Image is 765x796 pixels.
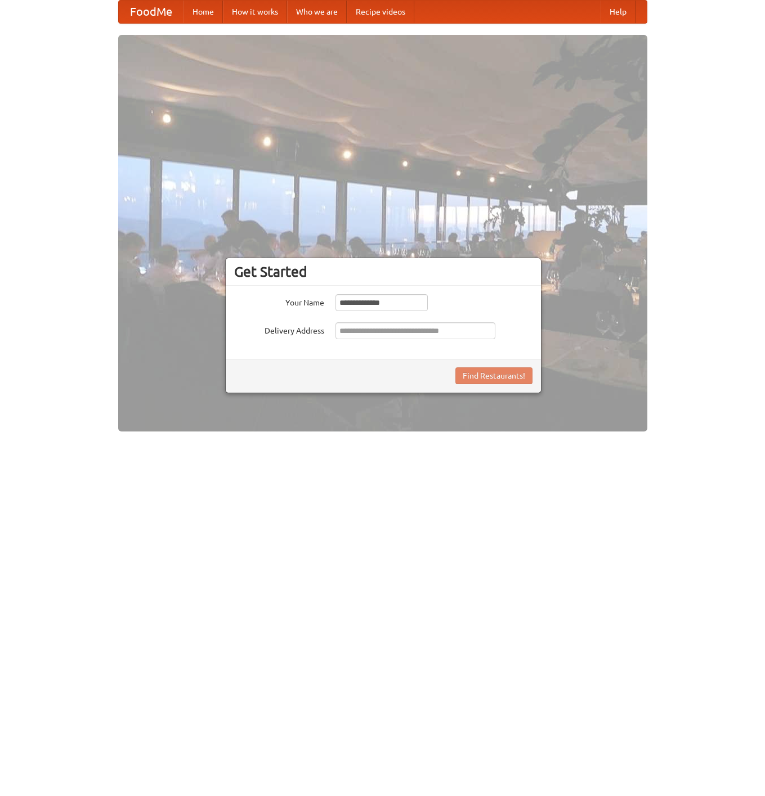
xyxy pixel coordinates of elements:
[601,1,636,23] a: Help
[347,1,414,23] a: Recipe videos
[455,367,533,384] button: Find Restaurants!
[223,1,287,23] a: How it works
[234,294,324,308] label: Your Name
[119,1,184,23] a: FoodMe
[287,1,347,23] a: Who we are
[234,322,324,336] label: Delivery Address
[184,1,223,23] a: Home
[234,263,533,280] h3: Get Started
